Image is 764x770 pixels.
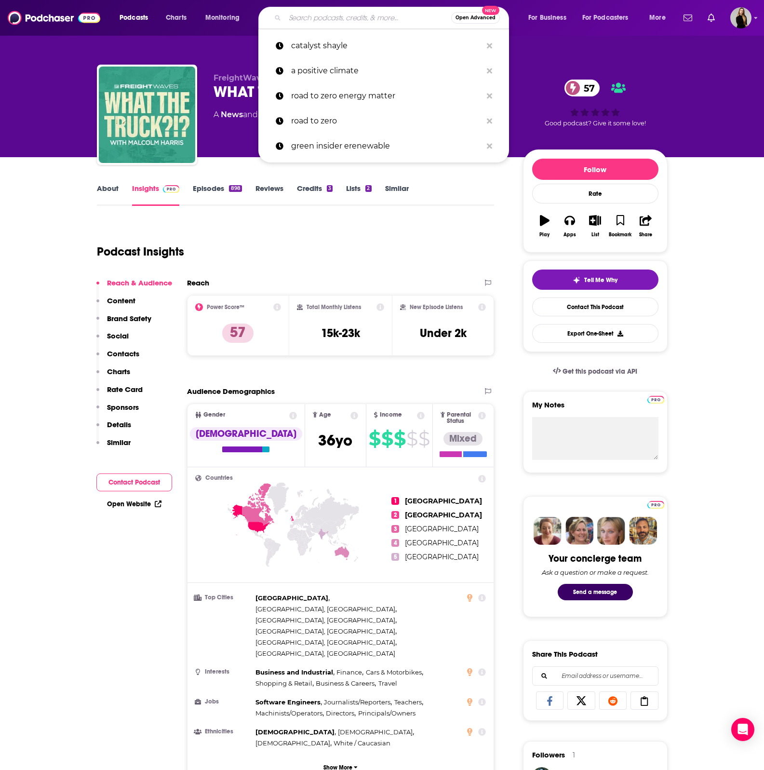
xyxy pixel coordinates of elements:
[573,751,575,759] div: 1
[96,420,131,438] button: Details
[163,185,180,193] img: Podchaser Pro
[96,331,129,349] button: Social
[532,400,658,417] label: My Notes
[549,553,642,565] div: Your concierge team
[369,431,380,446] span: $
[405,497,482,505] span: [GEOGRAPHIC_DATA]
[107,331,129,340] p: Social
[307,304,361,311] h2: Total Monthly Listens
[576,10,643,26] button: open menu
[258,33,509,58] a: catalyst shayle
[291,58,482,83] p: a positive climate
[391,497,399,505] span: 1
[255,604,397,615] span: ,
[258,83,509,108] a: road to zero energy matter
[243,110,258,119] span: and
[107,278,172,287] p: Reach & Audience
[405,553,479,561] span: [GEOGRAPHIC_DATA]
[187,387,275,396] h2: Audience Demographics
[647,501,664,509] img: Podchaser Pro
[532,750,565,759] span: Followers
[456,15,496,20] span: Open Advanced
[327,185,333,192] div: 3
[195,669,252,675] h3: Interests
[107,403,139,412] p: Sponsors
[532,324,658,343] button: Export One-Sheet
[336,667,363,678] span: ,
[391,553,399,561] span: 5
[96,349,139,367] button: Contacts
[255,668,333,676] span: Business and Industrial
[599,691,627,710] a: Share on Reddit
[338,727,414,738] span: ,
[649,11,666,25] span: More
[255,698,321,706] span: Software Engineers
[222,324,254,343] p: 57
[378,679,397,687] span: Travel
[96,367,130,385] button: Charts
[536,691,564,710] a: Share on Facebook
[523,73,668,133] div: 57Good podcast? Give it some love!
[532,270,658,290] button: tell me why sparkleTell Me Why
[324,697,392,708] span: ,
[190,427,302,441] div: [DEMOGRAPHIC_DATA]
[96,473,172,491] button: Contact Podcast
[730,7,751,28] button: Show profile menu
[107,385,143,394] p: Rate Card
[96,385,143,403] button: Rate Card
[321,326,360,340] h3: 15k-23k
[99,67,195,163] a: WHAT THE TRUCK?!?
[410,304,463,311] h2: New Episode Listens
[255,649,395,657] span: [GEOGRAPHIC_DATA], [GEOGRAPHIC_DATA]
[160,10,192,26] a: Charts
[258,134,509,159] a: green insider erenewable
[565,517,593,545] img: Barbara Profile
[522,10,578,26] button: open menu
[704,10,719,26] a: Show notifications dropdown
[255,678,314,689] span: ,
[8,9,100,27] img: Podchaser - Follow, Share and Rate Podcasts
[214,109,348,121] div: A podcast
[358,709,416,717] span: Principals/Owners
[96,438,131,456] button: Similar
[258,108,509,134] a: road to zero
[545,120,646,127] span: Good podcast? Give it some love!
[542,568,649,576] div: Ask a question or make a request.
[255,593,330,604] span: ,
[574,80,600,96] span: 57
[205,475,233,481] span: Countries
[96,296,135,314] button: Content
[107,296,135,305] p: Content
[545,360,645,383] a: Get this podcast via API
[380,412,402,418] span: Income
[255,728,335,736] span: [DEMOGRAPHIC_DATA]
[406,431,417,446] span: $
[608,209,633,243] button: Bookmark
[539,232,550,238] div: Play
[394,431,405,446] span: $
[324,698,390,706] span: Journalists/Reporters
[405,525,479,533] span: [GEOGRAPHIC_DATA]
[132,184,180,206] a: InsightsPodchaser Pro
[107,314,151,323] p: Brand Safety
[255,679,312,687] span: Shopping & Retail
[629,517,657,545] img: Jon Profile
[107,438,131,447] p: Similar
[97,244,184,259] h1: Podcast Insights
[221,110,243,119] a: News
[214,73,270,82] span: FreightWaves
[255,638,395,646] span: [GEOGRAPHIC_DATA], [GEOGRAPHIC_DATA]
[582,209,607,243] button: List
[255,738,332,749] span: ,
[420,326,467,340] h3: Under 2k
[318,431,352,450] span: 36 yo
[482,6,499,15] span: New
[255,627,395,635] span: [GEOGRAPHIC_DATA], [GEOGRAPHIC_DATA]
[326,709,354,717] span: Directors
[166,11,187,25] span: Charts
[319,412,331,418] span: Age
[563,232,576,238] div: Apps
[316,678,376,689] span: ,
[647,394,664,404] a: Pro website
[564,80,600,96] a: 57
